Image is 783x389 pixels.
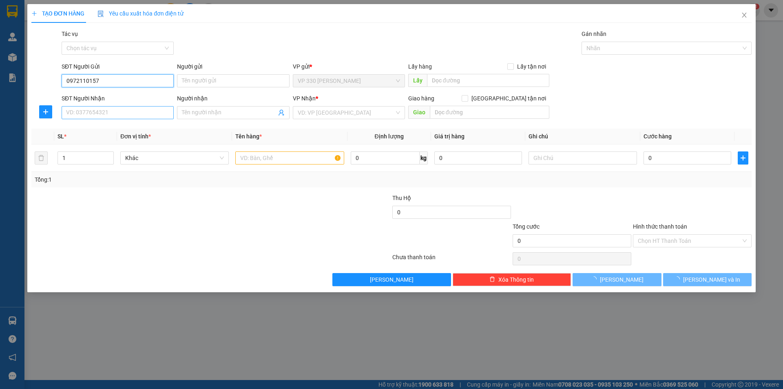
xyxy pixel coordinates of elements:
[62,31,78,37] label: Tác vụ
[298,75,400,87] span: VP 330 Lê Duẫn
[375,133,404,140] span: Định lượng
[408,106,430,119] span: Giao
[408,95,434,102] span: Giao hàng
[468,94,549,103] span: [GEOGRAPHIC_DATA] tận nơi
[332,273,451,286] button: [PERSON_NAME]
[529,151,637,164] input: Ghi Chú
[97,10,184,17] span: Yêu cầu xuất hóa đơn điện tử
[408,74,427,87] span: Lấy
[434,133,464,140] span: Giá trị hàng
[62,62,174,71] div: SĐT Người Gửi
[600,275,644,284] span: [PERSON_NAME]
[293,62,405,71] div: VP gửi
[62,94,174,103] div: SĐT Người Nhận
[31,11,37,16] span: plus
[120,133,151,140] span: Đơn vị tính
[430,106,549,119] input: Dọc đường
[644,133,672,140] span: Cước hàng
[683,275,740,284] span: [PERSON_NAME] và In
[293,95,316,102] span: VP Nhận
[525,129,640,144] th: Ghi chú
[489,276,495,283] span: delete
[177,94,289,103] div: Người nhận
[633,223,687,230] label: Hình thức thanh toán
[674,276,683,282] span: loading
[35,151,48,164] button: delete
[235,133,262,140] span: Tên hàng
[125,152,224,164] span: Khác
[35,175,302,184] div: Tổng: 1
[498,275,534,284] span: Xóa Thông tin
[420,151,428,164] span: kg
[392,195,411,201] span: Thu Hộ
[741,12,748,18] span: close
[31,10,84,17] span: TẠO ĐƠN HÀNG
[58,133,64,140] span: SL
[370,275,414,284] span: [PERSON_NAME]
[391,253,512,267] div: Chưa thanh toán
[514,62,549,71] span: Lấy tận nơi
[453,273,571,286] button: deleteXóa Thông tin
[177,62,289,71] div: Người gửi
[97,11,104,17] img: icon
[738,151,748,164] button: plus
[573,273,661,286] button: [PERSON_NAME]
[582,31,606,37] label: Gán nhãn
[513,223,540,230] span: Tổng cước
[39,105,52,118] button: plus
[408,63,432,70] span: Lấy hàng
[591,276,600,282] span: loading
[738,155,748,161] span: plus
[235,151,344,164] input: VD: Bàn, Ghế
[40,109,52,115] span: plus
[733,4,756,27] button: Close
[434,151,522,164] input: 0
[278,109,285,116] span: user-add
[427,74,549,87] input: Dọc đường
[663,273,752,286] button: [PERSON_NAME] và In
